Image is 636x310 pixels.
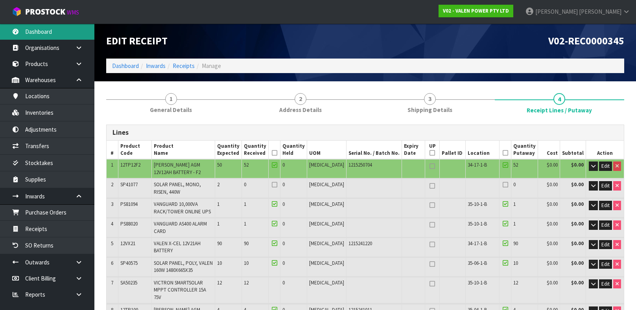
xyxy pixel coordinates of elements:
span: [MEDICAL_DATA] [309,181,344,188]
button: Edit [599,260,612,269]
span: 35-10-1-B [468,201,487,207]
span: [MEDICAL_DATA] [309,260,344,266]
span: 0 [282,220,285,227]
span: Edit Receipt [106,34,168,47]
span: 1215241220 [348,240,372,247]
small: WMS [67,9,79,16]
span: $0.00 [547,201,558,207]
h3: Lines [112,129,618,136]
a: Inwards [146,62,166,70]
span: 3 [111,201,113,207]
span: Edit [601,182,610,189]
img: cube-alt.png [12,7,22,17]
span: $0.00 [547,161,558,168]
span: Shipping Details [407,106,452,114]
span: 0 [282,161,285,168]
span: $0.00 [547,181,558,188]
strong: $0.00 [571,181,584,188]
span: General Details [150,106,192,114]
span: 35-06-1-B [468,260,487,266]
span: 1 [244,220,246,227]
span: 0 [513,181,516,188]
span: ProStock [25,7,65,17]
span: 12 [244,279,249,286]
span: Manage [202,62,221,70]
span: 0 [282,260,285,266]
strong: $0.00 [571,201,584,207]
a: Dashboard [112,62,139,70]
button: Edit [599,279,612,289]
span: 3 [424,93,436,105]
strong: $0.00 [571,260,584,266]
span: 34-17-1-B [468,240,487,247]
span: $0.00 [547,260,558,266]
span: 10 [217,260,222,266]
th: UP [425,141,440,160]
span: 10 [513,260,518,266]
span: SOLAR PANEL, POLY, VALEN 160W 1480X665X35 [154,260,213,273]
th: Action [586,141,624,160]
span: 2 [217,181,219,188]
span: PS88020 [120,220,138,227]
span: 90 [217,240,222,247]
span: 12 [513,279,518,286]
span: Edit [601,281,610,287]
span: 2 [295,93,306,105]
span: SP41077 [120,181,138,188]
span: [PERSON_NAME] AGM 12V12AH BATTERY - F2 [154,161,201,175]
span: VANGUARD AS400 ALARM CARD [154,220,207,234]
span: 1 [111,161,113,168]
strong: V02 - VALEN POWER PTY LTD [443,7,509,14]
span: [MEDICAL_DATA] [309,201,344,207]
span: Edit [601,261,610,268]
th: Location [465,141,500,160]
span: 0 [282,201,285,207]
span: Edit [601,222,610,228]
th: UOM [307,141,347,160]
th: Serial No. / Batch No. [347,141,402,160]
button: Edit [599,240,612,249]
th: Pallet ID [440,141,465,160]
th: # [107,141,118,160]
span: 0 [282,240,285,247]
a: Receipts [173,62,195,70]
strong: $0.00 [571,161,584,168]
span: 0 [282,279,285,286]
span: 1 [217,220,219,227]
span: 1 [217,201,219,207]
span: Receipt Lines / Putaway [527,106,592,114]
span: 12VX21 [120,240,135,247]
span: SA50235 [120,279,137,286]
span: [MEDICAL_DATA] [309,161,344,168]
span: 50 [217,161,222,168]
span: 35-10-1-B [468,279,487,286]
span: 12 [217,279,222,286]
span: 1 [513,220,516,227]
span: [PERSON_NAME] [579,8,621,15]
span: SP40575 [120,260,138,266]
span: [PERSON_NAME] [535,8,578,15]
span: 0 [282,181,285,188]
span: 4 [553,93,565,105]
span: 5 [111,240,113,247]
th: Subtotal [560,141,586,160]
button: Edit [599,201,612,210]
span: 1 [513,201,516,207]
span: 90 [244,240,249,247]
span: 7 [111,279,113,286]
span: Address Details [279,106,322,114]
span: VICTRON SMARTSOLAR MPPT CONTROLLER 15A 75V [154,279,206,301]
th: Product Name [151,141,215,160]
th: Quantity Expected [215,141,242,160]
span: 12TP12F2 [120,161,140,168]
span: VALEN X-CEL 12V21AH BATTERY [154,240,201,254]
span: [MEDICAL_DATA] [309,240,344,247]
a: V02 - VALEN POWER PTY LTD [439,5,513,17]
span: Edit [601,163,610,169]
th: Cost [538,141,560,160]
span: VANGUARD 10,000VA RACK/TOWER ONLINE UPS [154,201,211,215]
span: Edit [601,202,610,209]
span: PS81094 [120,201,138,207]
span: 4 [111,220,113,227]
span: $0.00 [547,279,558,286]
